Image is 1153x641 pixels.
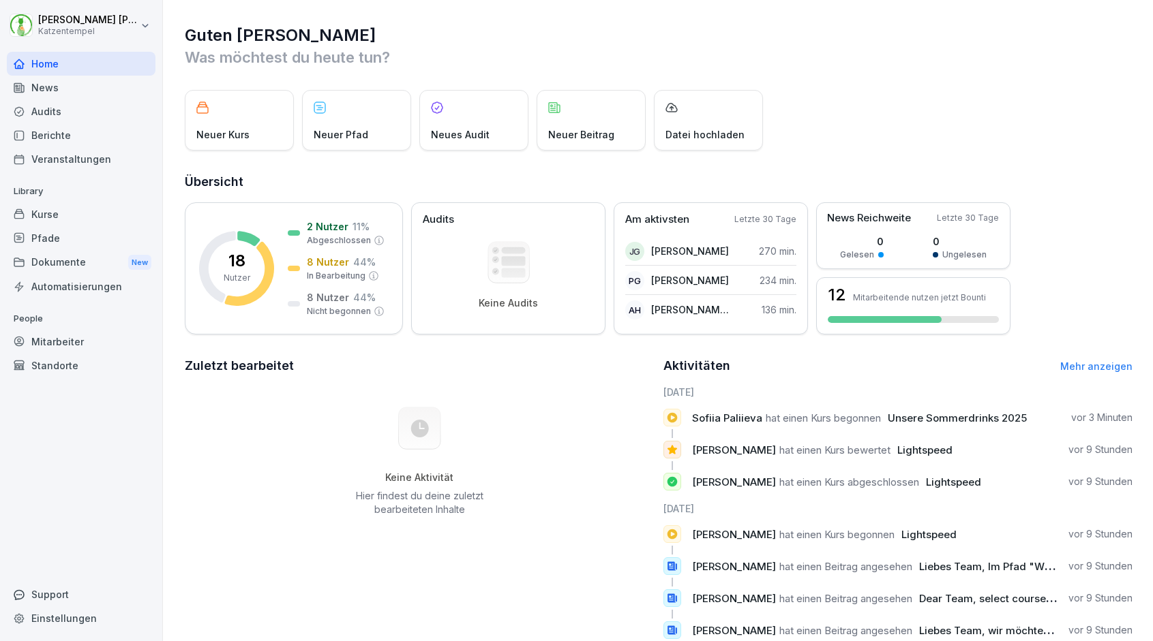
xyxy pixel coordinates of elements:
p: 0 [933,234,987,249]
span: Sofiia Paliieva [692,411,762,424]
p: Library [7,181,155,202]
p: 136 min. [762,302,796,317]
p: 2 Nutzer [307,219,348,234]
span: [PERSON_NAME] [692,624,776,637]
p: [PERSON_NAME]-Herbszt [651,302,730,317]
a: Pfade [7,226,155,250]
p: 44 % [353,255,376,269]
span: [PERSON_NAME] [692,592,776,605]
p: 0 [840,234,884,249]
p: Nicht begonnen [307,305,371,317]
p: Keine Audits [479,297,538,309]
p: 8 Nutzer [307,290,349,304]
p: Mitarbeitende nutzen jetzt Bounti [853,292,986,302]
a: Veranstaltungen [7,147,155,171]
p: vor 9 Stunden [1068,527,1133,541]
p: [PERSON_NAME] [651,244,729,258]
span: Lightspeed [926,475,981,488]
p: 44 % [353,290,376,304]
span: Lightspeed [897,443,953,456]
h2: Aktivitäten [663,356,730,375]
p: Katzentempel [38,27,138,36]
p: vor 9 Stunden [1068,591,1133,605]
p: vor 9 Stunden [1068,443,1133,456]
span: [PERSON_NAME] [692,528,776,541]
h3: 12 [828,287,846,303]
h6: [DATE] [663,385,1133,399]
a: DokumenteNew [7,250,155,275]
div: New [128,255,151,270]
h5: Keine Aktivität [350,471,488,484]
p: [PERSON_NAME] [651,273,729,287]
p: Nutzer [224,272,250,284]
span: hat einen Beitrag angesehen [779,592,912,605]
p: Gelesen [840,249,874,261]
span: hat einen Kurs bewertet [779,443,890,456]
p: 18 [228,253,245,269]
p: Abgeschlossen [307,234,371,247]
p: 234 min. [760,273,796,287]
a: Kurse [7,202,155,226]
a: Mehr anzeigen [1060,360,1133,372]
p: Hier findest du deine zuletzt bearbeiteten Inhalte [350,489,488,516]
span: hat einen Kurs begonnen [779,528,895,541]
p: Neues Audit [431,127,490,142]
p: vor 9 Stunden [1068,475,1133,488]
p: vor 9 Stunden [1068,623,1133,637]
span: Lightspeed [901,528,957,541]
p: People [7,308,155,330]
p: Ungelesen [942,249,987,261]
h6: [DATE] [663,501,1133,516]
p: Audits [423,212,454,228]
p: Neuer Kurs [196,127,250,142]
span: [PERSON_NAME] [692,443,776,456]
h2: Übersicht [185,172,1133,191]
a: Mitarbeiter [7,330,155,354]
span: Unsere Sommerdrinks 2025 [888,411,1027,424]
p: Letzte 30 Tage [734,213,796,225]
span: hat einen Kurs abgeschlossen [779,475,919,488]
p: [PERSON_NAME] [PERSON_NAME] [38,14,138,26]
a: Einstellungen [7,606,155,630]
a: News [7,76,155,99]
span: hat einen Kurs begonnen [766,411,881,424]
a: Audits [7,99,155,123]
p: Neuer Beitrag [548,127,614,142]
p: Am aktivsten [625,212,689,228]
p: Letzte 30 Tage [937,212,999,224]
h1: Guten [PERSON_NAME] [185,25,1133,46]
h2: Zuletzt bearbeitet [185,356,654,375]
span: hat einen Beitrag angesehen [779,624,912,637]
span: [PERSON_NAME] [692,475,776,488]
div: Dokumente [7,250,155,275]
a: Standorte [7,354,155,377]
p: 270 min. [759,244,796,258]
span: [PERSON_NAME] [692,560,776,573]
div: PG [625,271,644,290]
p: vor 3 Minuten [1071,411,1133,424]
p: 8 Nutzer [307,255,349,269]
div: JG [625,242,644,261]
p: News Reichweite [827,210,911,226]
div: Support [7,582,155,606]
p: 11 % [353,219,370,234]
p: In Bearbeitung [307,270,365,282]
span: hat einen Beitrag angesehen [779,560,912,573]
a: Berichte [7,123,155,147]
p: vor 9 Stunden [1068,559,1133,573]
a: Home [7,52,155,76]
p: Datei hochladen [665,127,745,142]
div: AH [625,300,644,319]
p: Was möchtest du heute tun? [185,46,1133,68]
div: Automatisierungen [7,275,155,298]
